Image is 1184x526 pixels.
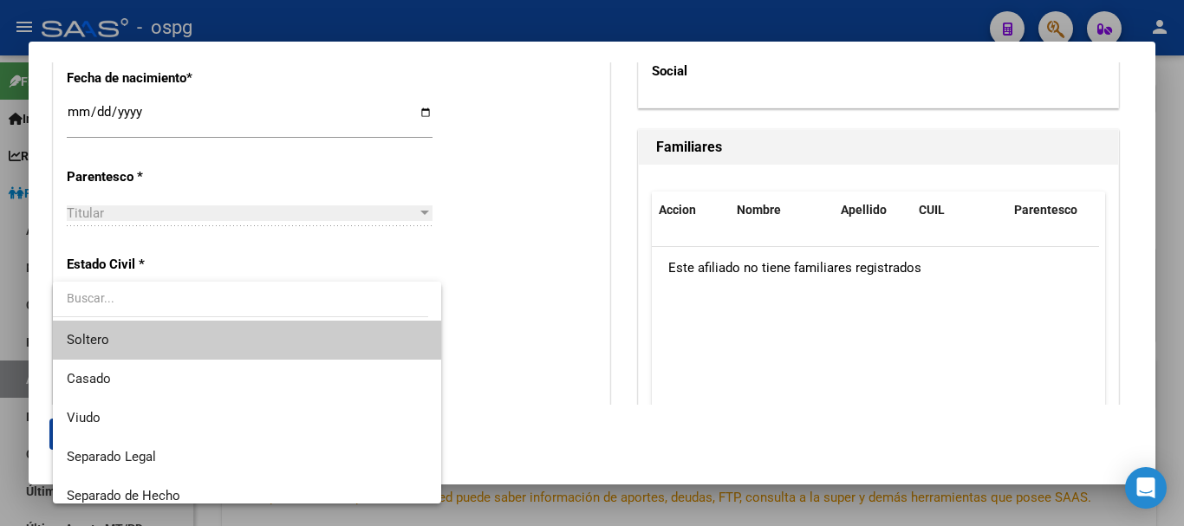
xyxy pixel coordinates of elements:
span: Casado [67,371,111,386]
span: Separado de Hecho [67,488,180,503]
div: Open Intercom Messenger [1125,467,1167,509]
span: Viudo [67,410,101,425]
input: dropdown search [53,280,428,316]
span: Soltero [67,332,109,347]
span: Separado Legal [67,449,156,464]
